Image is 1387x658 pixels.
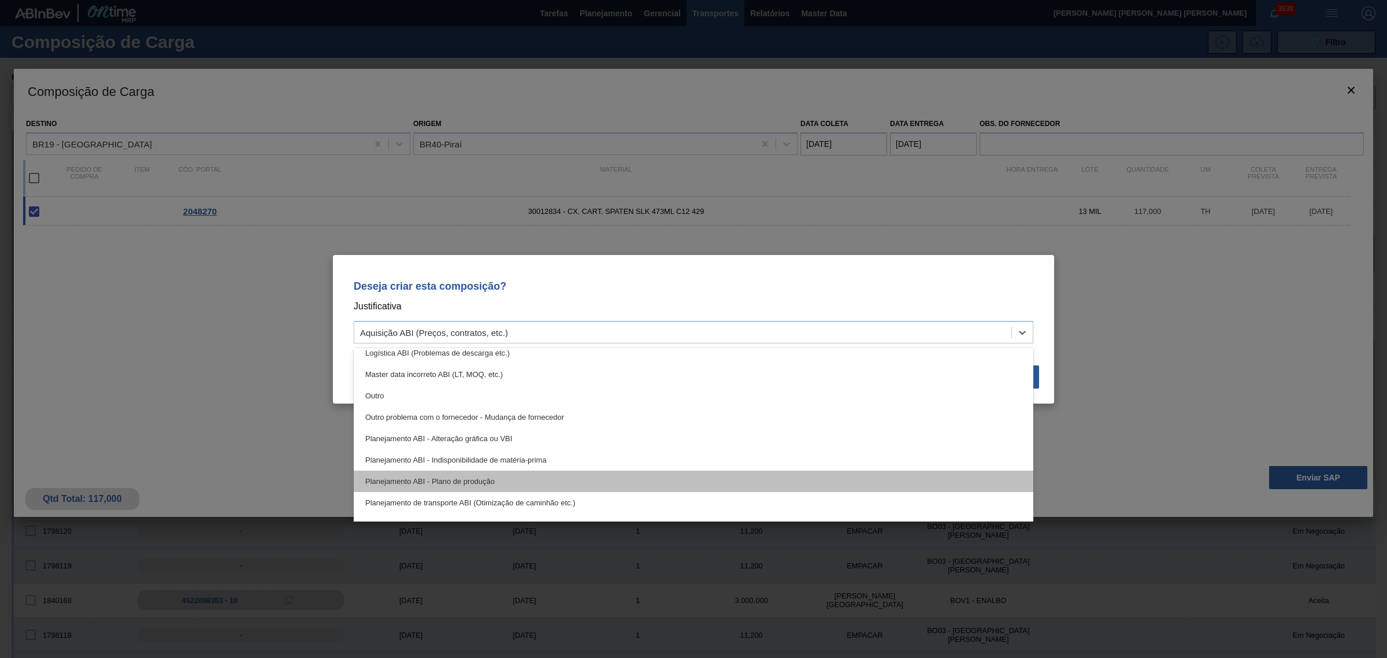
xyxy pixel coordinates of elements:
div: Planejamento ABI - Indisponibilidade de matéria-prima [354,449,1033,471]
p: Justificativa [354,299,1033,314]
div: Outro [354,385,1033,406]
div: Planejamento ABI - Plano de produção [354,471,1033,492]
div: Problema de qualidade [354,513,1033,535]
div: Planejamento ABI - Alteração gráfica ou VBI [354,428,1033,449]
div: Aquisição ABI (Preços, contratos, etc.) [360,327,508,337]
div: Outro problema com o fornecedor - Mudança de fornecedor [354,406,1033,428]
p: Deseja criar esta composição? [354,280,1033,292]
div: Planejamento de transporte ABI (Otimização de caminhão etc.) [354,492,1033,513]
div: Master data incorreto ABI (LT, MOQ, etc.) [354,364,1033,385]
div: Logística ABI (Problemas de descarga etc.) [354,342,1033,364]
